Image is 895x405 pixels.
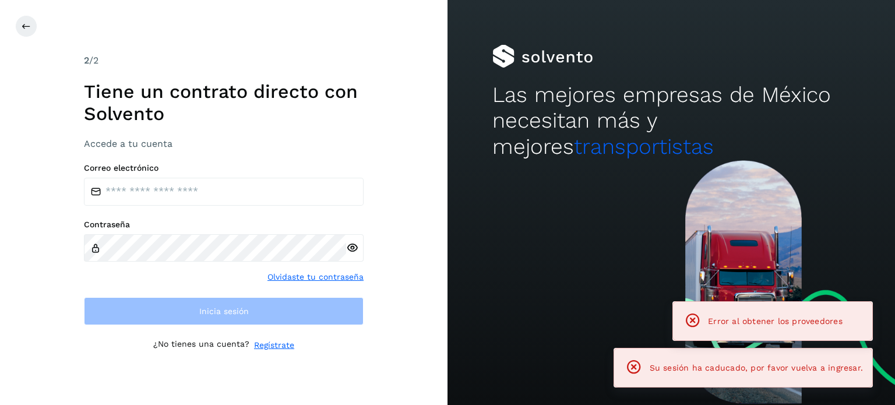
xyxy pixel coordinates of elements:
[574,134,714,159] span: transportistas
[254,339,294,351] a: Regístrate
[84,220,364,230] label: Contraseña
[84,297,364,325] button: Inicia sesión
[153,339,249,351] p: ¿No tienes una cuenta?
[650,363,863,372] span: Su sesión ha caducado, por favor vuelva a ingresar.
[199,307,249,315] span: Inicia sesión
[84,163,364,173] label: Correo electrónico
[84,55,89,66] span: 2
[708,316,843,326] span: Error al obtener los proveedores
[84,138,364,149] h3: Accede a tu cuenta
[267,271,364,283] a: Olvidaste tu contraseña
[84,54,364,68] div: /2
[84,80,364,125] h1: Tiene un contrato directo con Solvento
[492,82,850,160] h2: Las mejores empresas de México necesitan más y mejores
